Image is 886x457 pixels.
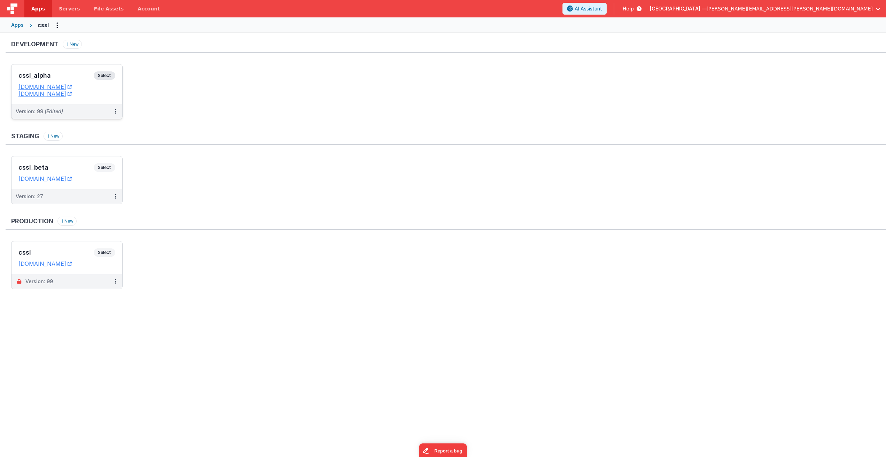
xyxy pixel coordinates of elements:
[63,40,82,49] button: New
[18,175,72,182] a: [DOMAIN_NAME]
[11,22,24,29] div: Apps
[18,90,72,97] a: [DOMAIN_NAME]
[18,83,72,90] a: [DOMAIN_NAME]
[11,133,39,140] h3: Staging
[94,5,124,12] span: File Assets
[57,217,77,226] button: New
[707,5,873,12] span: [PERSON_NAME][EMAIL_ADDRESS][PERSON_NAME][DOMAIN_NAME]
[31,5,45,12] span: Apps
[94,71,115,80] span: Select
[18,249,94,256] h3: cssl
[623,5,634,12] span: Help
[575,5,602,12] span: AI Assistant
[11,41,59,48] h3: Development
[18,260,72,267] a: [DOMAIN_NAME]
[94,163,115,172] span: Select
[45,108,63,114] span: (Edited)
[52,20,63,31] button: Options
[94,248,115,257] span: Select
[16,108,63,115] div: Version: 99
[59,5,80,12] span: Servers
[25,278,53,285] div: Version: 99
[562,3,607,15] button: AI Assistant
[38,21,49,29] div: cssl
[650,5,880,12] button: [GEOGRAPHIC_DATA] — [PERSON_NAME][EMAIL_ADDRESS][PERSON_NAME][DOMAIN_NAME]
[18,164,94,171] h3: cssl_beta
[18,72,94,79] h3: cssl_alpha
[11,218,53,225] h3: Production
[44,132,63,141] button: New
[650,5,707,12] span: [GEOGRAPHIC_DATA] —
[16,193,43,200] div: Version: 27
